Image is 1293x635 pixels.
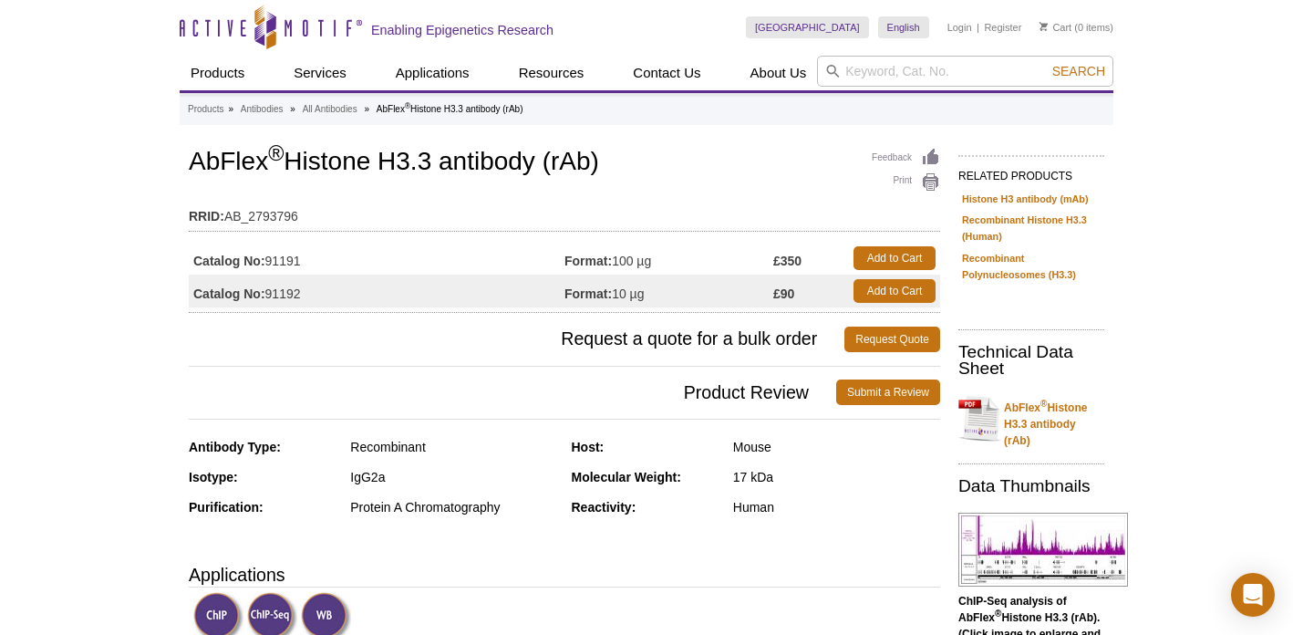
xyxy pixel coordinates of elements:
li: | [977,16,979,38]
li: AbFlex Histone H3.3 antibody (rAb) [377,104,523,114]
img: AbFlex<sup>®</sup> Histone H3.3 (rAb) tested by ChIP-Seq. [958,513,1128,587]
a: Request Quote [844,327,940,352]
a: Contact Us [622,56,711,90]
h2: Technical Data Sheet [958,344,1104,377]
h2: RELATED PRODUCTS [958,155,1104,188]
h3: Applications [189,561,940,588]
div: Human [733,499,940,515]
span: Product Review [189,380,836,405]
h1: AbFlex Histone H3.3 antibody (rAb) [189,148,940,179]
sup: ® [1040,399,1047,409]
strong: Format: [564,253,612,269]
td: 10 µg [564,275,773,307]
li: » [228,104,233,114]
a: Add to Cart [853,246,936,270]
a: English [878,16,929,38]
strong: Molecular Weight: [572,470,681,484]
a: Print [872,172,940,193]
a: Histone H3 antibody (mAb) [962,191,1089,207]
li: » [364,104,369,114]
strong: RRID: [189,208,224,224]
td: AB_2793796 [189,197,940,226]
img: Your Cart [1040,22,1048,31]
a: AbFlex®Histone H3.3 antibody (rAb) [958,389,1104,449]
a: About Us [740,56,818,90]
strong: Reactivity: [572,500,636,515]
li: » [290,104,295,114]
a: Services [283,56,357,90]
strong: Catalog No: [193,286,265,302]
a: Add to Cart [853,279,936,303]
li: (0 items) [1040,16,1113,38]
span: Request a quote for a bulk order [189,327,844,352]
div: Recombinant [350,439,557,455]
a: Recombinant Polynucleosomes (H3.3) [962,250,1101,283]
span: Search [1052,64,1105,78]
strong: Isotype: [189,470,238,484]
a: Submit a Review [836,380,940,405]
a: Cart [1040,21,1071,34]
div: 17 kDa [733,469,940,485]
div: Open Intercom Messenger [1231,573,1275,617]
div: Mouse [733,439,940,455]
h2: Data Thumbnails [958,478,1104,494]
sup: ® [405,101,410,110]
strong: Host: [572,440,605,454]
strong: Format: [564,286,612,302]
a: Products [188,101,223,118]
h2: Enabling Epigenetics Research [371,22,553,38]
strong: £90 [773,286,794,302]
button: Search [1047,63,1111,79]
a: Products [180,56,255,90]
a: Resources [508,56,595,90]
td: 91191 [189,242,564,275]
strong: Purification: [189,500,264,515]
a: Feedback [872,148,940,168]
div: IgG2a [350,469,557,485]
td: 100 µg [564,242,773,275]
input: Keyword, Cat. No. [817,56,1113,87]
sup: ® [268,141,284,165]
a: All Antibodies [303,101,357,118]
a: Login [947,21,972,34]
a: Recombinant Histone H3.3 (Human) [962,212,1101,245]
sup: ® [995,609,1001,619]
a: Antibodies [241,101,284,118]
strong: £350 [773,253,802,269]
a: Applications [385,56,481,90]
b: ChIP-Seq analysis of AbFlex Histone H3.3 (rAb). [958,595,1100,624]
a: Register [984,21,1021,34]
div: Protein A Chromatography [350,499,557,515]
td: 91192 [189,275,564,307]
a: [GEOGRAPHIC_DATA] [746,16,869,38]
strong: Antibody Type: [189,440,281,454]
strong: Catalog No: [193,253,265,269]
